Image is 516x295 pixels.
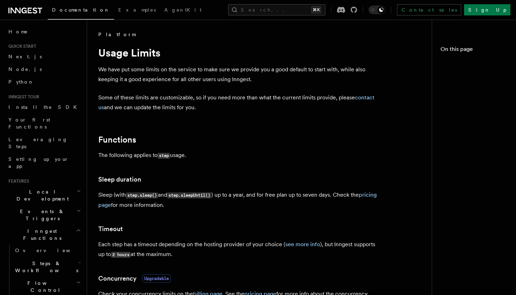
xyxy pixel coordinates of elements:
[98,31,135,38] span: Platform
[6,50,82,63] a: Next.js
[98,93,379,112] p: Some of these limits are customizable, so if you need more than what the current limits provide, ...
[6,188,77,202] span: Local Development
[167,192,211,198] code: step.sleepUntil()
[6,76,82,88] a: Python
[6,44,36,49] span: Quick start
[98,65,379,84] p: We have put some limits on the service to make sure we provide you a good default to start with, ...
[6,205,82,225] button: Events & Triggers
[228,4,325,15] button: Search...⌘K
[8,54,42,59] span: Next.js
[98,190,379,210] p: Sleep (with and ) up to a year, and for free plan up to seven days. Check the for more information.
[12,257,82,277] button: Steps & Workflows
[98,46,379,59] h1: Usage Limits
[158,153,170,159] code: step
[464,4,510,15] a: Sign Up
[12,244,82,257] a: Overview
[12,260,78,274] span: Steps & Workflows
[118,7,156,13] span: Examples
[111,252,131,258] code: 2 hours
[285,241,320,248] a: see more info
[6,94,39,100] span: Inngest tour
[98,274,171,283] a: ConcurrencyUpgradable
[8,28,28,35] span: Home
[98,135,136,145] a: Functions
[6,185,82,205] button: Local Development
[142,274,171,283] span: Upgradable
[8,104,81,110] span: Install the SDK
[6,113,82,133] a: Your first Functions
[52,7,110,13] span: Documentation
[397,4,461,15] a: Contact sales
[114,2,160,19] a: Examples
[8,156,69,169] span: Setting up your app
[369,6,385,14] button: Toggle dark mode
[6,101,82,113] a: Install the SDK
[6,25,82,38] a: Home
[98,224,123,234] a: Timeout
[441,45,508,56] h4: On this page
[6,178,29,184] span: Features
[8,66,42,72] span: Node.js
[164,7,201,13] span: AgentKit
[311,6,321,13] kbd: ⌘K
[6,133,82,153] a: Leveraging Steps
[6,228,76,242] span: Inngest Functions
[8,117,50,130] span: Your first Functions
[98,240,379,260] p: Each step has a timeout depending on the hosting provider of your choice ( ), but Inngest support...
[12,280,76,294] span: Flow Control
[6,208,77,222] span: Events & Triggers
[98,150,379,160] p: The following applies to usage.
[6,225,82,244] button: Inngest Functions
[98,175,141,184] a: Sleep duration
[6,153,82,172] a: Setting up your app
[160,2,206,19] a: AgentKit
[15,248,87,253] span: Overview
[8,137,68,149] span: Leveraging Steps
[48,2,114,20] a: Documentation
[6,63,82,76] a: Node.js
[126,192,158,198] code: step.sleep()
[8,79,34,85] span: Python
